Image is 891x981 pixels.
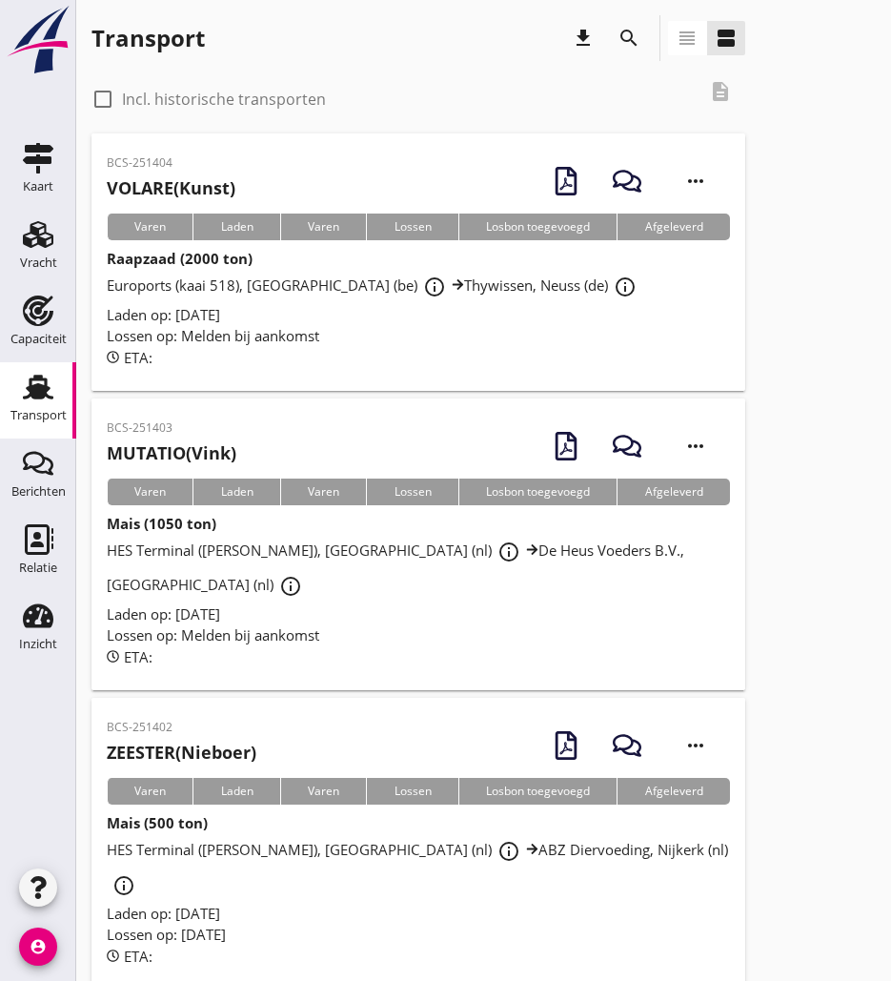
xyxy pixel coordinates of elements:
[458,214,617,240] div: Losbon toegevoegd
[669,154,722,208] i: more_horiz
[124,947,152,966] span: ETA:
[122,90,326,109] label: Incl. historische transporten
[107,175,235,201] h2: (Kunst)
[192,214,279,240] div: Laden
[107,719,256,736] p: BCS-251402
[669,419,722,473] i: more_horiz
[107,925,226,944] span: Lossen op: [DATE]
[107,741,175,764] strong: ZEESTER
[10,409,67,421] div: Transport
[124,348,152,367] span: ETA:
[192,479,279,505] div: Laden
[20,256,57,269] div: Vracht
[19,928,57,966] i: account_circle
[107,305,220,324] span: Laden op: [DATE]
[107,740,256,766] h2: (Nieboer)
[458,479,617,505] div: Losbon toegevoegd
[107,625,319,644] span: Lossen op: Melden bij aankomst
[458,778,617,805] div: Losbon toegevoegd
[107,604,220,623] span: Laden op: [DATE]
[497,840,520,863] i: info_outline
[10,333,67,345] div: Capaciteit
[91,133,745,391] a: BCS-251404VOLARE(Kunst)VarenLadenVarenLossenLosbon toegevoegdAfgeleverdRaapzaad (2000 ton)Europor...
[279,575,302,598] i: info_outline
[107,541,684,594] span: HES Terminal ([PERSON_NAME]), [GEOGRAPHIC_DATA] (nl) De Heus Voeders B.V., [GEOGRAPHIC_DATA] (nl)
[280,214,366,240] div: Varen
[715,27,738,50] i: view_agenda
[23,180,53,193] div: Kaart
[366,214,457,240] div: Lossen
[107,276,642,295] span: Euroports (kaai 518), [GEOGRAPHIC_DATA] (be) Thywissen, Neuss (de)
[124,647,152,666] span: ETA:
[4,5,72,75] img: logo-small.a267ee39.svg
[618,27,640,50] i: search
[107,441,186,464] strong: MUTATIO
[572,27,595,50] i: download
[19,638,57,650] div: Inzicht
[669,719,722,772] i: more_horiz
[617,214,729,240] div: Afgeleverd
[107,214,192,240] div: Varen
[366,778,457,805] div: Lossen
[107,249,253,268] strong: Raapzaad (2000 ton)
[11,485,66,498] div: Berichten
[107,514,216,533] strong: Mais (1050 ton)
[107,813,208,832] strong: Mais (500 ton)
[91,399,745,690] a: BCS-251403MUTATIO(Vink)VarenLadenVarenLossenLosbon toegevoegdAfgeleverdMais (1050 ton)HES Termina...
[192,778,279,805] div: Laden
[676,27,699,50] i: view_headline
[107,326,319,345] span: Lossen op: Melden bij aankomst
[107,778,192,805] div: Varen
[107,840,728,893] span: HES Terminal ([PERSON_NAME]), [GEOGRAPHIC_DATA] (nl) ABZ Diervoeding, Nijkerk (nl)
[107,479,192,505] div: Varen
[280,778,366,805] div: Varen
[107,440,236,466] h2: (Vink)
[91,23,205,53] div: Transport
[617,479,729,505] div: Afgeleverd
[280,479,366,505] div: Varen
[107,176,173,199] strong: VOLARE
[423,276,446,298] i: info_outline
[617,778,729,805] div: Afgeleverd
[112,874,135,897] i: info_outline
[366,479,457,505] div: Lossen
[497,541,520,563] i: info_outline
[107,419,236,437] p: BCS-251403
[107,154,235,172] p: BCS-251404
[107,904,220,923] span: Laden op: [DATE]
[614,276,637,298] i: info_outline
[19,562,57,574] div: Relatie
